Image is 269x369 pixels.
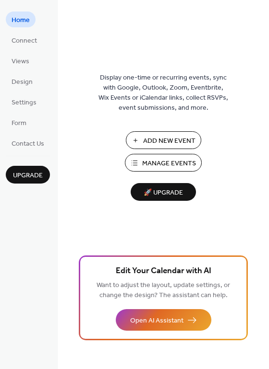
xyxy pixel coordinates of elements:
[130,316,183,326] span: Open AI Assistant
[125,154,202,172] button: Manage Events
[6,135,50,151] a: Contact Us
[131,183,196,201] button: 🚀 Upgrade
[12,77,33,87] span: Design
[6,53,35,69] a: Views
[12,118,26,128] span: Form
[142,159,196,169] span: Manage Events
[126,131,201,149] button: Add New Event
[116,265,211,278] span: Edit Your Calendar with AI
[6,32,43,48] a: Connect
[12,36,37,46] span: Connect
[12,139,44,149] span: Contact Us
[12,15,30,25] span: Home
[116,309,211,331] button: Open AI Assistant
[12,98,37,108] span: Settings
[6,115,32,130] a: Form
[12,57,29,67] span: Views
[97,279,230,302] span: Want to adjust the layout, update settings, or change the design? The assistant can help.
[136,186,190,199] span: 🚀 Upgrade
[143,136,196,146] span: Add New Event
[6,94,42,110] a: Settings
[13,171,43,181] span: Upgrade
[6,166,50,184] button: Upgrade
[6,12,36,27] a: Home
[98,73,228,113] span: Display one-time or recurring events, sync with Google, Outlook, Zoom, Eventbrite, Wix Events or ...
[6,73,38,89] a: Design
